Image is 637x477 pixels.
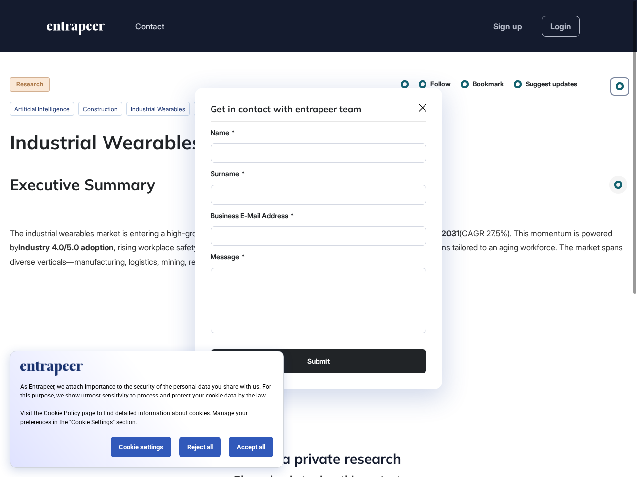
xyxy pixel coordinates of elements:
[211,128,229,138] label: Name
[211,252,239,262] label: Message
[211,211,288,221] label: Business E-Mail Address
[211,169,239,179] label: Surname
[211,349,426,373] button: Submit
[211,104,361,115] h3: Get in contact with entrapeer team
